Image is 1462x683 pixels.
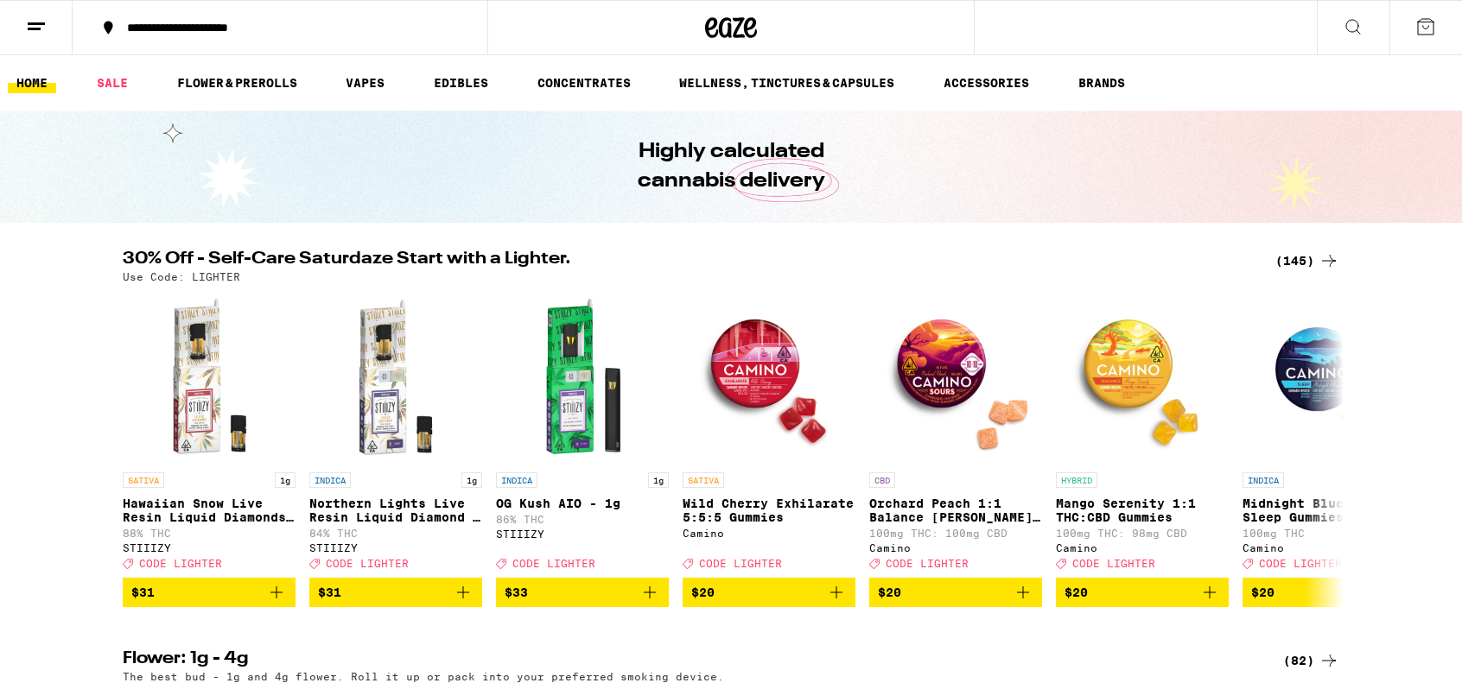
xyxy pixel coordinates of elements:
img: Camino - Midnight Blueberry 5:1 Sleep Gummies [1243,291,1415,464]
span: CODE LIGHTER [326,558,409,569]
p: INDICA [496,472,537,488]
button: Add to bag [496,578,669,607]
p: INDICA [1243,472,1284,488]
p: OG Kush AIO - 1g [496,496,669,510]
span: CODE LIGHTER [512,558,595,569]
a: ACCESSORIES [935,73,1038,93]
p: The best bud - 1g and 4g flower. Roll it up or pack into your preferred smoking device. [123,671,724,682]
p: CBD [869,472,895,488]
span: CODE LIGHTER [1072,558,1155,569]
span: $33 [505,585,528,599]
p: 100mg THC: 98mg CBD [1056,528,1229,539]
p: 86% THC [496,514,669,525]
p: Mango Serenity 1:1 THC:CBD Gummies [1056,496,1229,524]
img: Camino - Wild Cherry Exhilarate 5:5:5 Gummies [683,291,855,464]
div: Camino [683,528,855,539]
a: (145) [1275,250,1339,271]
span: $31 [318,585,341,599]
button: Add to bag [683,578,855,607]
button: Add to bag [309,578,482,607]
img: STIIIZY - OG Kush AIO - 1g [496,291,669,464]
a: CONCENTRATES [529,73,639,93]
p: Hawaiian Snow Live Resin Liquid Diamonds - 1g [123,496,296,524]
button: Add to bag [869,578,1042,607]
img: STIIIZY - Hawaiian Snow Live Resin Liquid Diamonds - 1g [123,291,296,464]
h2: Flower: 1g - 4g [123,650,1255,671]
button: Add to bag [1056,578,1229,607]
img: Camino - Orchard Peach 1:1 Balance Sours Gummies [869,291,1042,464]
button: BRANDS [1070,73,1134,93]
span: CODE LIGHTER [139,558,222,569]
img: Camino - Mango Serenity 1:1 THC:CBD Gummies [1056,291,1229,464]
button: Add to bag [1243,578,1415,607]
img: STIIIZY - Northern Lights Live Resin Liquid Diamond - 1g [309,291,482,464]
a: Open page for Wild Cherry Exhilarate 5:5:5 Gummies from Camino [683,291,855,578]
p: Northern Lights Live Resin Liquid Diamond - 1g [309,496,482,524]
div: Camino [1243,542,1415,553]
p: HYBRID [1056,472,1097,488]
p: 100mg THC: 100mg CBD [869,528,1042,539]
p: Orchard Peach 1:1 Balance [PERSON_NAME] Gummies [869,496,1042,524]
span: CODE LIGHTER [1259,558,1342,569]
span: CODE LIGHTER [886,558,969,569]
a: VAPES [337,73,393,93]
p: 1g [648,472,669,488]
a: Open page for Midnight Blueberry 5:1 Sleep Gummies from Camino [1243,291,1415,578]
p: 1g [275,472,296,488]
p: INDICA [309,472,351,488]
p: SATIVA [683,472,724,488]
p: SATIVA [123,472,164,488]
h1: Highly calculated cannabis delivery [588,137,874,196]
div: Camino [869,542,1042,553]
p: Use Code: LIGHTER [123,271,240,282]
span: $20 [1251,585,1274,599]
p: 84% THC [309,528,482,539]
span: $20 [878,585,901,599]
div: STIIIZY [496,528,669,540]
a: Open page for Northern Lights Live Resin Liquid Diamond - 1g from STIIIZY [309,291,482,578]
p: 88% THC [123,528,296,539]
p: Wild Cherry Exhilarate 5:5:5 Gummies [683,496,855,524]
span: $20 [691,585,715,599]
a: Open page for OG Kush AIO - 1g from STIIIZY [496,291,669,578]
a: Open page for Hawaiian Snow Live Resin Liquid Diamonds - 1g from STIIIZY [123,291,296,578]
div: Camino [1056,542,1229,553]
h2: 30% Off - Self-Care Saturdaze Start with a Lighter. [123,250,1255,271]
a: HOME [8,73,56,93]
a: EDIBLES [425,73,497,93]
p: 1g [461,472,482,488]
p: 100mg THC [1243,528,1415,539]
a: Open page for Mango Serenity 1:1 THC:CBD Gummies from Camino [1056,291,1229,578]
a: FLOWER & PREROLLS [168,73,306,93]
p: Midnight Blueberry 5:1 Sleep Gummies [1243,496,1415,524]
a: Open page for Orchard Peach 1:1 Balance Sours Gummies from Camino [869,291,1042,578]
span: CODE LIGHTER [699,558,782,569]
button: Add to bag [123,578,296,607]
span: $20 [1065,585,1088,599]
span: $31 [131,585,155,599]
div: STIIIZY [123,542,296,553]
a: WELLNESS, TINCTURES & CAPSULES [671,73,903,93]
div: STIIIZY [309,542,482,553]
a: SALE [88,73,137,93]
a: (82) [1283,650,1339,671]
